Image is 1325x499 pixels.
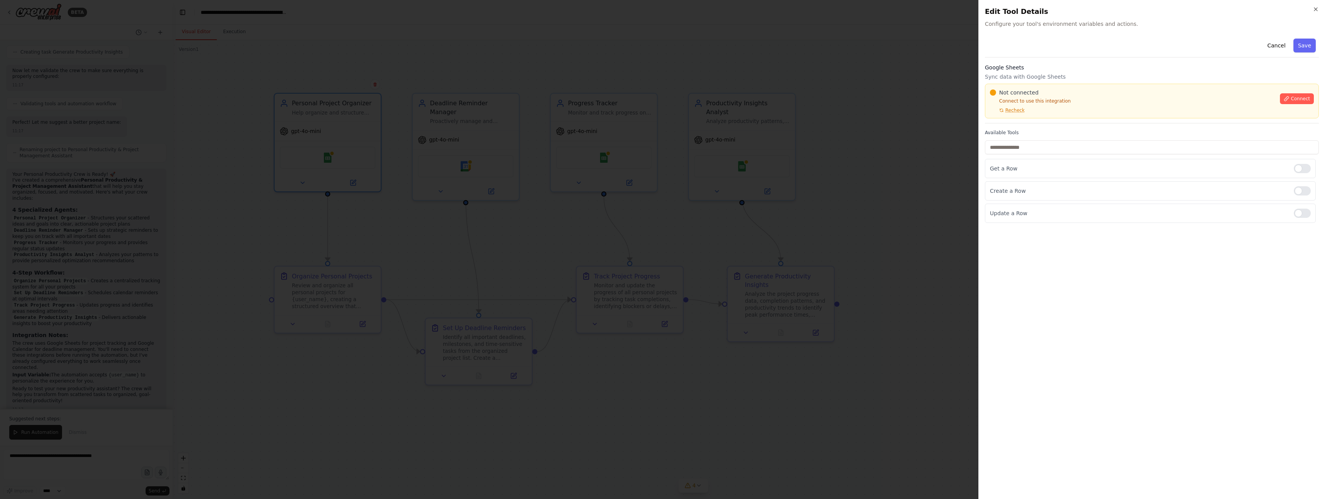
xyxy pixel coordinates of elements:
h2: Edit Tool Details [985,6,1319,17]
h3: Google Sheets [985,64,1319,71]
p: Connect to use this integration [990,98,1275,104]
span: Not connected [999,89,1038,96]
p: Update a Row [990,209,1288,217]
p: Sync data with Google Sheets [985,73,1319,81]
button: Connect [1280,93,1314,104]
button: Save [1293,39,1316,52]
span: Configure your tool's environment variables and actions. [985,20,1319,28]
button: Recheck [990,107,1025,113]
span: Connect [1291,96,1310,102]
p: Get a Row [990,165,1288,172]
button: Cancel [1263,39,1290,52]
span: Recheck [1005,107,1025,113]
label: Available Tools [985,130,1319,136]
p: Create a Row [990,187,1288,195]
